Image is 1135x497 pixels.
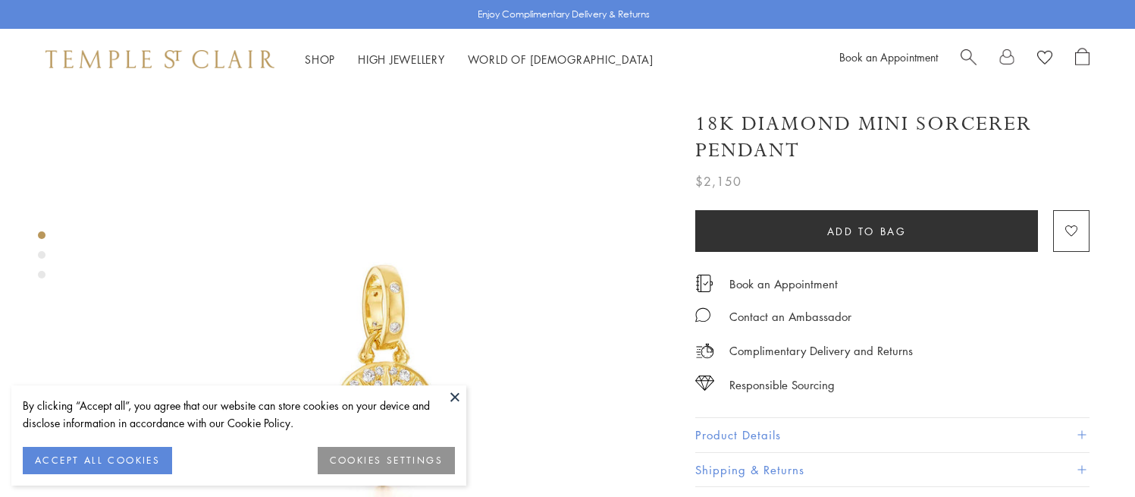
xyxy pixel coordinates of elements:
[839,49,938,64] a: Book an Appointment
[305,50,654,69] nav: Main navigation
[695,111,1090,164] h1: 18K Diamond Mini Sorcerer Pendant
[1037,48,1052,71] a: View Wishlist
[358,52,445,67] a: High JewelleryHigh Jewellery
[23,447,172,474] button: ACCEPT ALL COOKIES
[38,228,45,291] div: Product gallery navigation
[729,275,838,292] a: Book an Appointment
[305,52,335,67] a: ShopShop
[468,52,654,67] a: World of [DEMOGRAPHIC_DATA]World of [DEMOGRAPHIC_DATA]
[478,7,650,22] p: Enjoy Complimentary Delivery & Returns
[695,341,714,360] img: icon_delivery.svg
[729,376,835,395] div: Responsible Sourcing
[45,50,274,68] img: Temple St. Clair
[695,210,1038,252] button: Add to bag
[23,397,455,432] div: By clicking “Accept all”, you agree that our website can store cookies on your device and disclos...
[729,341,913,360] p: Complimentary Delivery and Returns
[695,453,1090,487] button: Shipping & Returns
[695,275,713,292] img: icon_appointment.svg
[1075,48,1090,71] a: Open Shopping Bag
[961,48,977,71] a: Search
[695,418,1090,452] button: Product Details
[695,376,714,391] img: icon_sourcing.svg
[729,307,851,326] div: Contact an Ambassador
[695,171,742,191] span: $2,150
[695,307,710,322] img: MessageIcon-01_2.svg
[827,223,907,240] span: Add to bag
[318,447,455,474] button: COOKIES SETTINGS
